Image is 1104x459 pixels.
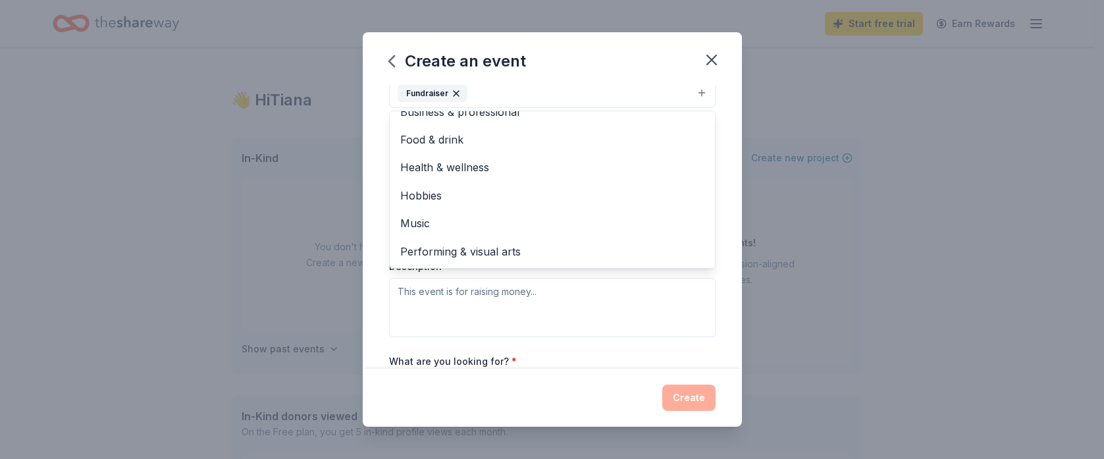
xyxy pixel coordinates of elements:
[400,159,704,176] span: Health & wellness
[400,103,704,121] span: Business & professional
[400,215,704,232] span: Music
[400,131,704,148] span: Food & drink
[389,111,716,269] div: Fundraiser
[400,187,704,204] span: Hobbies
[398,85,467,102] div: Fundraiser
[389,79,716,108] button: Fundraiser
[400,243,704,260] span: Performing & visual arts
